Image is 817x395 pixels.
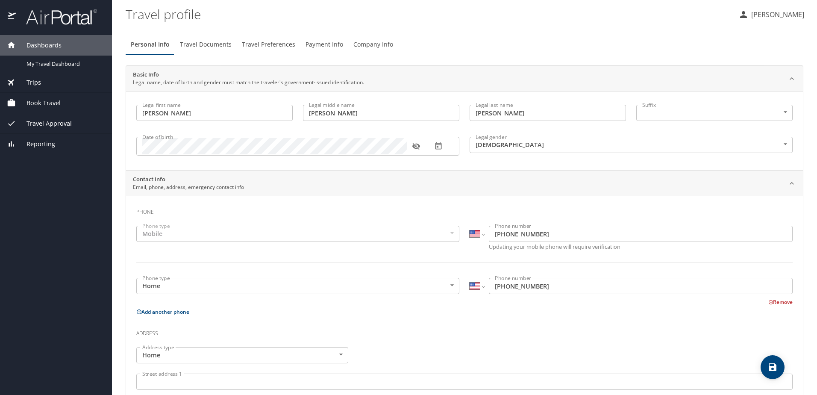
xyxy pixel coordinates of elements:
p: Legal name, date of birth and gender must match the traveler's government-issued identification. [133,79,364,86]
p: Email, phone, address, emergency contact info [133,183,244,191]
img: airportal-logo.png [17,9,97,25]
span: Travel Approval [16,119,72,128]
div: [DEMOGRAPHIC_DATA] [470,137,793,153]
div: Contact InfoEmail, phone, address, emergency contact info [126,171,803,196]
h2: Contact Info [133,175,244,184]
span: Dashboards [16,41,62,50]
span: Personal Info [131,39,170,50]
div: Mobile [136,226,459,242]
div: Basic InfoLegal name, date of birth and gender must match the traveler's government-issued identi... [126,91,803,170]
h2: Basic Info [133,71,364,79]
button: save [761,355,785,379]
div: Home [136,278,459,294]
div: Profile [126,34,803,55]
h1: Travel profile [126,1,732,27]
div: Home [136,347,348,363]
h3: Phone [136,203,793,217]
span: Travel Preferences [242,39,295,50]
span: Company Info [353,39,393,50]
p: [PERSON_NAME] [749,9,804,20]
span: Trips [16,78,41,87]
button: Add another phone [136,308,189,315]
span: Travel Documents [180,39,232,50]
p: Updating your mobile phone will require verification [489,244,793,250]
span: My Travel Dashboard [26,60,102,68]
button: [PERSON_NAME] [735,7,808,22]
div: Basic InfoLegal name, date of birth and gender must match the traveler's government-issued identi... [126,66,803,91]
button: Remove [768,298,793,306]
span: Payment Info [306,39,343,50]
img: icon-airportal.png [8,9,17,25]
span: Reporting [16,139,55,149]
span: Book Travel [16,98,61,108]
div: ​ [636,105,793,121]
h3: Address [136,324,793,339]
